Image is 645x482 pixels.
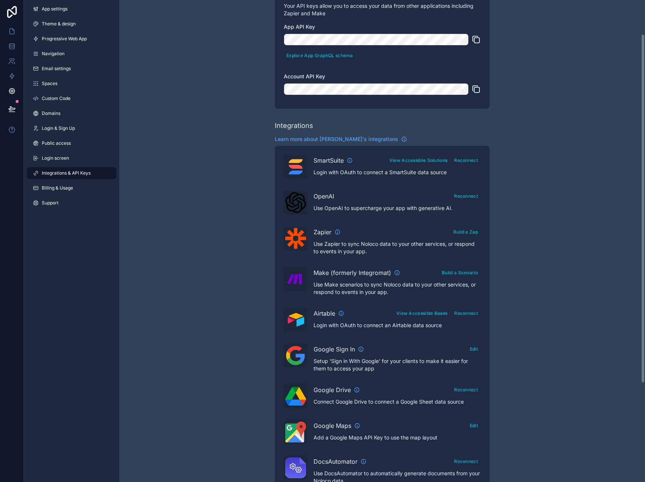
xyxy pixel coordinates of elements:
span: Progressive Web App [42,36,87,42]
a: Public access [27,137,116,149]
a: Reconnect [451,385,481,393]
a: Billing & Usage [27,182,116,194]
img: Zapier [285,228,306,249]
span: Support [42,200,59,206]
button: Build a Scenario [439,267,481,278]
span: Learn more about [PERSON_NAME]'s integrations [275,135,398,143]
span: Google Drive [314,385,351,394]
span: Make (formerly Integromat) [314,268,391,277]
button: Reconnect [451,191,481,201]
p: Connect Google Drive to connect a Google Sheet data source [314,398,481,406]
a: View Accessible Bases [394,309,450,316]
button: Build a Zap [451,226,481,237]
a: View Accessible Solutions [387,156,450,163]
img: Google Maps [285,422,306,442]
a: Build a Scenario [439,268,481,276]
a: Build a Zap [451,228,481,235]
img: DocsAutomator [285,457,306,478]
button: Reconnect [451,155,481,166]
span: OpenAI [314,192,334,201]
a: Email settings [27,63,116,75]
p: Login with OAuth to connect an Airtable data source [314,322,481,329]
span: Google Sign In [314,345,355,354]
div: Integrations [275,120,313,131]
a: Reconnect [451,457,481,464]
span: Domains [42,110,60,116]
span: Theme & design [42,21,76,27]
p: Use OpenAI to supercharge your app with generative AI. [314,204,481,212]
span: Airtable [314,309,335,318]
a: Edit [467,421,481,429]
span: Login & Sign Up [42,125,75,131]
a: Spaces [27,78,116,90]
a: Learn more about [PERSON_NAME]'s integrations [275,135,407,143]
span: Account API Key [284,73,325,79]
a: Reconnect [451,156,481,163]
a: Navigation [27,48,116,60]
button: Edit [467,420,481,431]
img: Airtable [285,313,306,327]
button: Edit [467,344,481,354]
a: Edit [467,345,481,352]
span: Integrations & API Keys [42,170,91,176]
span: Custom Code [42,96,70,101]
a: App settings [27,3,116,15]
a: Reconnect [451,192,481,199]
span: Navigation [42,51,64,57]
span: Billing & Usage [42,185,73,191]
span: Login screen [42,155,69,161]
p: Your API keys allow you to access your data from other applications including Zapier and Make [284,2,481,17]
a: Progressive Web App [27,33,116,45]
img: SmartSuite [285,156,306,177]
span: Email settings [42,66,71,72]
img: Make (formerly Integromat) [285,269,306,289]
a: Support [27,197,116,209]
span: Zapier [314,228,331,237]
span: Public access [42,140,71,146]
p: Add a Google Maps API Key to use the map layout [314,434,481,441]
button: View Accessible Bases [394,308,450,319]
button: Explore App GraphQL schema [284,50,356,61]
button: Reconnect [451,384,481,395]
span: App API Key [284,24,315,30]
a: Domains [27,107,116,119]
p: Use Make scenarios to sync Noloco data to your other services, or respond to events in your app. [314,281,481,296]
img: Google Sign In [285,345,306,366]
a: Reconnect [451,309,481,316]
span: DocsAutomator [314,457,358,466]
p: Setup 'Sign in With Google' for your clients to make it easier for them to access your app [314,357,481,372]
img: Google Drive [285,387,306,406]
img: OpenAI [285,192,306,213]
button: View Accessible Solutions [387,155,450,166]
span: App settings [42,6,67,12]
p: Login with OAuth to connect a SmartSuite data source [314,169,481,176]
a: Login & Sign Up [27,122,116,134]
a: Explore App GraphQL schema [284,51,356,59]
p: Use Zapier to sync Noloco data to your other services, or respond to events in your app. [314,240,481,255]
a: Theme & design [27,18,116,30]
button: Reconnect [451,456,481,467]
a: Custom Code [27,93,116,104]
span: Spaces [42,81,57,87]
button: Reconnect [451,308,481,319]
span: Google Maps [314,421,351,430]
span: SmartSuite [314,156,344,165]
a: Login screen [27,152,116,164]
a: Integrations & API Keys [27,167,116,179]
